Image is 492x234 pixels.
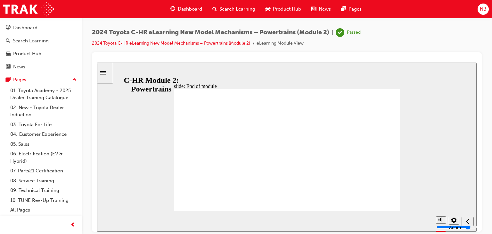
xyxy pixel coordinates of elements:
[352,154,362,162] button: Settings
[6,38,10,44] span: search-icon
[8,195,79,205] a: 10. TUNE Rev-Up Training
[8,186,79,195] a: 09. Technical Training
[3,21,79,74] button: DashboardSearch LearningProduct HubNews
[347,30,361,36] div: Passed
[170,5,175,13] span: guage-icon
[3,74,79,86] button: Pages
[3,2,54,16] img: Trak
[8,129,79,139] a: 04. Customer Experience
[8,103,79,120] a: 02. New - Toyota Dealer Induction
[207,3,260,16] a: search-iconSearch Learning
[266,5,270,13] span: car-icon
[8,205,79,215] a: All Pages
[273,5,301,13] span: Product Hub
[165,3,207,16] a: guage-iconDashboard
[365,154,377,164] button: Previous (Ctrl+Alt+Comma)
[348,5,362,13] span: Pages
[6,64,11,70] span: news-icon
[92,29,329,36] span: 2024 Toyota C-HR eLearning New Model Mechanisms – Powertrains (Module 2)
[6,51,11,57] span: car-icon
[72,76,77,84] span: up-icon
[3,22,79,34] a: Dashboard
[336,28,344,37] span: learningRecordVerb_PASS-icon
[8,139,79,149] a: 05. Sales
[70,221,75,229] span: prev-icon
[219,5,255,13] span: Search Learning
[212,5,217,13] span: search-icon
[92,40,250,46] a: 2024 Toyota C-HR eLearning New Model Mechanisms – Powertrains (Module 2)
[480,5,487,13] span: NB
[340,162,381,167] input: volume
[332,29,333,36] span: |
[336,148,361,169] div: misc controls
[341,5,346,13] span: pages-icon
[8,86,79,103] a: 01. Toyota Academy - 2025 Dealer Training Catalogue
[6,77,11,83] span: pages-icon
[8,166,79,176] a: 07. Parts21 Certification
[336,3,367,16] a: pages-iconPages
[13,24,37,31] div: Dashboard
[257,40,304,47] li: eLearning Module View
[352,162,364,179] label: Zoom to fit
[311,5,316,13] span: news-icon
[13,37,49,45] div: Search Learning
[3,48,79,60] a: Product Hub
[13,76,26,83] div: Pages
[13,50,41,57] div: Product Hub
[3,35,79,47] a: Search Learning
[365,148,377,169] nav: slide navigation
[13,63,25,71] div: News
[8,120,79,130] a: 03. Toyota For Life
[306,3,336,16] a: news-iconNews
[178,5,202,13] span: Dashboard
[478,4,489,15] button: NB
[339,154,349,161] button: Mute (Ctrl+Alt+M)
[319,5,331,13] span: News
[3,61,79,73] a: News
[6,25,11,31] span: guage-icon
[260,3,306,16] a: car-iconProduct Hub
[8,149,79,166] a: 06. Electrification (EV & Hybrid)
[8,176,79,186] a: 08. Service Training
